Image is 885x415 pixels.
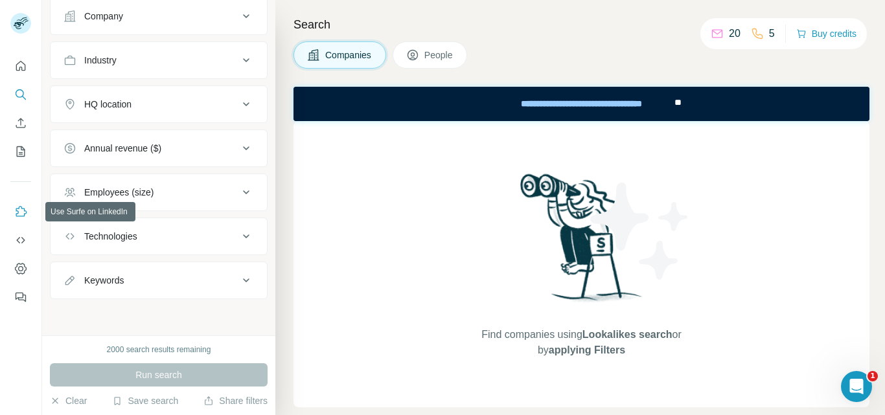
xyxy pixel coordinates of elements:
span: Companies [325,49,373,62]
div: Company [84,10,123,23]
button: Clear [50,394,87,407]
iframe: Banner [293,87,869,121]
button: HQ location [51,89,267,120]
div: Keywords [84,274,124,287]
img: Surfe Illustration - Stars [582,173,698,289]
h4: Search [293,16,869,34]
button: Buy credits [796,25,856,43]
iframe: Intercom live chat [841,371,872,402]
span: Lookalikes search [582,329,672,340]
button: Use Surfe API [10,229,31,252]
button: Quick start [10,54,31,78]
button: Industry [51,45,267,76]
div: Industry [84,54,117,67]
button: Feedback [10,286,31,309]
div: Employees (size) [84,186,154,199]
button: Employees (size) [51,177,267,208]
button: Keywords [51,265,267,296]
button: Search [10,83,31,106]
button: Share filters [203,394,268,407]
p: 20 [729,26,741,41]
button: Company [51,1,267,32]
button: Save search [112,394,178,407]
div: 2000 search results remaining [107,344,211,355]
span: applying Filters [549,344,625,355]
span: Find companies using or by [477,327,685,358]
div: Technologies [84,230,137,243]
button: My lists [10,140,31,163]
div: HQ location [84,98,132,111]
span: 1 [868,371,878,381]
button: Technologies [51,221,267,252]
img: Surfe Illustration - Woman searching with binoculars [514,170,649,315]
p: 5 [769,26,775,41]
span: People [424,49,454,62]
button: Dashboard [10,257,31,280]
button: Use Surfe on LinkedIn [10,200,31,223]
button: Enrich CSV [10,111,31,135]
div: Annual revenue ($) [84,142,161,155]
button: Annual revenue ($) [51,133,267,164]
